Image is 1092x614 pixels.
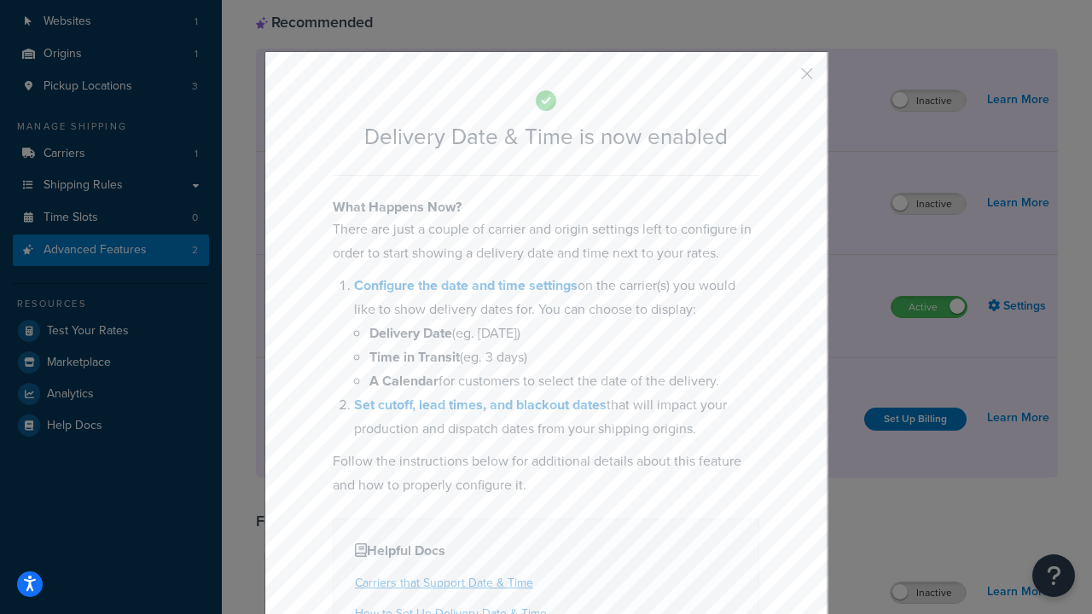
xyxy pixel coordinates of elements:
li: for customers to select the date of the delivery. [369,369,759,393]
p: Follow the instructions below for additional details about this feature and how to properly confi... [333,449,759,497]
b: Time in Transit [369,347,460,367]
h4: Helpful Docs [355,541,737,561]
a: Carriers that Support Date & Time [355,574,533,592]
b: A Calendar [369,371,439,391]
a: Configure the date and time settings [354,275,578,295]
h4: What Happens Now? [333,197,759,217]
p: There are just a couple of carrier and origin settings left to configure in order to start showin... [333,217,759,265]
li: (eg. [DATE]) [369,321,759,345]
b: Delivery Date [369,323,452,343]
h2: Delivery Date & Time is now enabled [333,125,759,149]
li: (eg. 3 days) [369,345,759,369]
li: that will impact your production and dispatch dates from your shipping origins. [354,393,759,441]
li: on the carrier(s) you would like to show delivery dates for. You can choose to display: [354,274,759,393]
a: Set cutoff, lead times, and blackout dates [354,395,607,414]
